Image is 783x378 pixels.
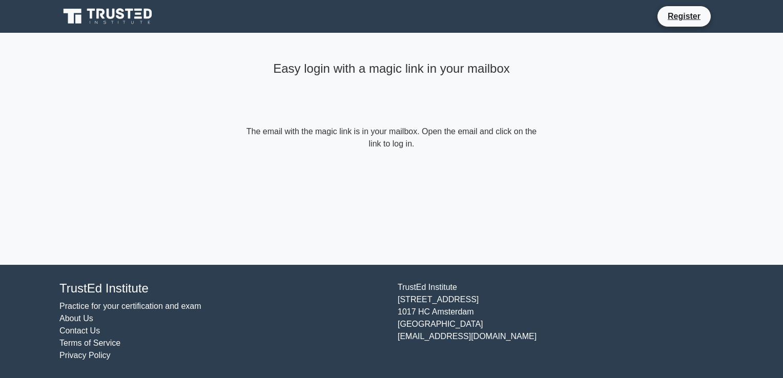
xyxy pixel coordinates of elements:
[59,281,385,296] h4: TrustEd Institute
[59,339,120,347] a: Terms of Service
[244,61,539,76] h4: Easy login with a magic link in your mailbox
[59,326,100,335] a: Contact Us
[391,281,730,362] div: TrustEd Institute [STREET_ADDRESS] 1017 HC Amsterdam [GEOGRAPHIC_DATA] [EMAIL_ADDRESS][DOMAIN_NAME]
[244,125,539,150] form: The email with the magic link is in your mailbox. Open the email and click on the link to log in.
[59,351,111,360] a: Privacy Policy
[662,10,707,23] a: Register
[59,302,201,310] a: Practice for your certification and exam
[59,314,93,323] a: About Us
